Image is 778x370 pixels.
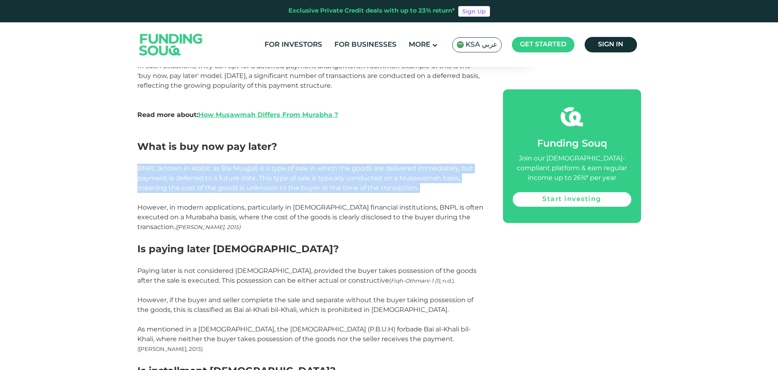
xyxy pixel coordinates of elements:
[458,6,490,17] a: Sign Up
[137,296,473,314] span: However, if the buyer and seller complete the sale and separate without the buyer taking possessi...
[137,325,471,343] span: As mentioned in a [DEMOGRAPHIC_DATA], the [DEMOGRAPHIC_DATA] (P.B.U.H) forbade Bai al-Khali bil-K...
[137,111,338,119] strong: Read more about:
[513,154,631,183] div: Join our [DEMOGRAPHIC_DATA]-compliant platform & earn regular income up to 26%* per year
[137,243,339,255] span: Is paying later [DEMOGRAPHIC_DATA]?
[137,267,477,284] span: Paying later is not considered [DEMOGRAPHIC_DATA], provided the buyer takes possession of the goo...
[137,203,483,231] span: However, in modern applications, particularly in [DEMOGRAPHIC_DATA] financial institutions, BNPL ...
[409,41,430,48] span: More
[585,37,637,52] a: Sign in
[537,139,607,149] span: Funding Souq
[332,38,399,52] a: For Businesses
[137,346,203,352] span: ([PERSON_NAME], 2013)
[598,41,623,48] span: Sign in
[391,277,440,284] em: Fiqh-Othmani-1 (1)
[262,38,324,52] a: For Investors
[520,41,566,48] span: Get started
[288,6,455,16] div: Exclusive Private Credit deals with up to 23% return*
[389,277,454,284] span: ( , n.d.)
[137,62,479,89] span: In such situations, they can opt for a deferred payment arrangement. A common example of this is ...
[198,111,338,119] a: How Musawmah Differs From Murabha ?
[454,277,455,284] span: .
[137,164,473,192] span: BNPL (known in Arabic as Bai Muajjal) is a type of sale in which the goods are delivered immediat...
[513,192,631,207] a: Start investing
[131,24,211,65] img: Logo
[137,141,277,152] span: What is buy now pay later?
[175,224,241,230] span: ([PERSON_NAME], 2015)
[466,40,497,50] span: KSA عربي
[561,106,583,128] img: fsicon
[457,41,464,48] img: SA Flag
